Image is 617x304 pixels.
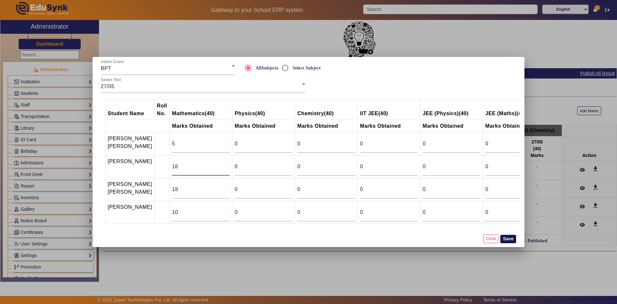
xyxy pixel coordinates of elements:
input: Marks Obtained [485,186,543,193]
button: Close [483,235,498,243]
input: Marks Obtained [485,208,543,216]
span: 27/05 [101,84,115,89]
th: Marks Obtained [483,120,546,133]
mat-label: Select Exam [101,60,124,64]
span: BPT [101,66,112,71]
input: Marks Obtained [360,140,418,148]
td: [PERSON_NAME] [PERSON_NAME] [105,178,155,201]
input: Marks Obtained [485,140,543,148]
th: Physics (40) [232,100,295,120]
input: Marks Obtained [360,208,418,216]
label: AllSubjects [255,65,279,71]
input: Marks Obtained [485,163,543,170]
th: Marks Obtained [295,120,358,133]
input: Marks Obtained [235,208,292,216]
td: [PERSON_NAME] [105,201,155,224]
input: Marks Obtained [297,208,355,216]
input: Marks Obtained [297,163,355,170]
th: Mathematics (40) [170,100,232,120]
th: Marks Obtained [232,120,295,133]
th: Student Name [105,100,155,120]
input: Marks Obtained [423,163,480,170]
td: [PERSON_NAME] [105,155,155,178]
input: Marks Obtained [235,140,292,148]
input: Marks Obtained [360,186,418,193]
input: Marks Obtained [423,208,480,216]
input: Marks Obtained [172,140,230,148]
mat-label: Select Test [101,78,121,82]
th: Chemistry (40) [295,100,358,120]
input: Marks Obtained [235,186,292,193]
td: [PERSON_NAME] [PERSON_NAME] [105,133,155,155]
input: Marks Obtained [360,163,418,170]
input: Marks Obtained [423,186,480,193]
label: Select Subject [291,65,321,71]
th: JEE (Maths) (40) [483,100,546,120]
button: Save [500,235,516,243]
th: Marks Obtained [358,120,420,133]
input: Marks Obtained [297,140,355,148]
input: Marks Obtained [172,186,230,193]
th: JEE (Physics) (40) [420,100,483,120]
th: Roll No. [155,100,170,120]
input: Marks Obtained [235,163,292,170]
th: Marks Obtained [420,120,483,133]
input: Marks Obtained [423,140,480,148]
input: Marks Obtained [172,208,230,216]
th: Marks Obtained [170,120,232,133]
th: IIT JEE (40) [358,100,420,120]
input: Marks Obtained [172,163,230,170]
input: Marks Obtained [297,186,355,193]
